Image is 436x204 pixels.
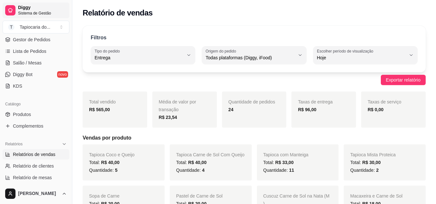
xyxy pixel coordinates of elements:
strong: R$ 96,00 [298,107,316,112]
div: Catálogo [3,99,69,109]
button: Origem do pedidoTodas plataformas (Diggy, iFood) [202,46,306,64]
span: 2 [376,168,379,173]
a: KDS [3,81,69,91]
p: Filtros [91,34,106,42]
a: Relatórios de vendas [3,149,69,160]
span: Todas plataformas (Diggy, iFood) [206,54,295,61]
span: Tapioca Carne de Sol Com Queijo [176,152,245,157]
span: R$ 40,00 [188,160,207,165]
span: Quantidade de pedidos [228,99,275,104]
a: Gestor de Pedidos [3,34,69,45]
span: 5 [115,168,117,173]
span: Diggy Bot [13,71,33,78]
span: R$ 30,00 [362,160,381,165]
span: Hoje [317,54,406,61]
a: Lista de Pedidos [3,46,69,56]
span: Tapioca Mista Proteica [350,152,396,157]
span: Tapioca Coco e Queijo [89,152,135,157]
span: Salão / Mesas [13,60,42,66]
a: Relatório de mesas [3,172,69,183]
button: Escolher período de visualizaçãoHoje [313,46,418,64]
span: Relatórios [5,141,23,147]
span: Relatórios de vendas [13,151,56,158]
a: Diggy Botnovo [3,69,69,80]
a: Relatório de clientes [3,161,69,171]
button: Select a team [3,21,69,34]
span: KDS [13,83,22,89]
span: Relatório de clientes [13,163,54,169]
span: Total: [350,160,380,165]
strong: 24 [228,107,234,112]
label: Tipo do pedido [95,48,122,54]
span: Sistema de Gestão [18,11,67,16]
span: Tapioca com Manteiga [263,152,309,157]
a: DiggySistema de Gestão [3,3,69,18]
span: Lista de Pedidos [13,48,46,54]
a: Salão / Mesas [3,58,69,68]
span: Macaxeira e Carne de Sol [350,193,402,199]
strong: R$ 0,00 [368,107,383,112]
h2: Relatório de vendas [83,8,153,18]
span: Taxas de entrega [298,99,332,104]
span: Média de valor por transação [159,99,196,112]
span: Entrega [95,54,184,61]
button: [PERSON_NAME] [3,186,69,201]
span: Sopa de Carne [89,193,119,199]
span: Total: [176,160,207,165]
strong: R$ 23,54 [159,115,177,120]
span: 4 [202,168,205,173]
div: Tapiocaria do ... [20,24,50,30]
button: Tipo do pedidoEntrega [91,46,195,64]
strong: R$ 565,00 [89,107,110,112]
button: Exportar relatório [381,75,426,85]
span: Produtos [13,111,31,118]
a: Complementos [3,121,69,131]
span: 11 [289,168,294,173]
span: Diggy [18,5,67,11]
span: T [8,24,15,30]
span: Pastel de Carne de Sol [176,193,223,199]
label: Escolher período de visualização [317,48,375,54]
span: [PERSON_NAME] [18,191,59,197]
span: Quantidade: [350,168,379,173]
label: Origem do pedido [206,48,238,54]
a: Produtos [3,109,69,120]
span: Quantidade: [263,168,294,173]
span: R$ 33,00 [275,160,294,165]
h5: Vendas por produto [83,134,426,142]
span: R$ 40,00 [101,160,119,165]
span: Complementos [13,123,43,129]
span: Total vendido [89,99,116,104]
span: Relatório de mesas [13,174,52,181]
span: Taxas de serviço [368,99,401,104]
span: Quantidade: [89,168,117,173]
span: Quantidade: [176,168,205,173]
span: Gestor de Pedidos [13,36,50,43]
span: Total: [263,160,294,165]
span: Total: [89,160,119,165]
span: Exportar relatório [386,76,421,83]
